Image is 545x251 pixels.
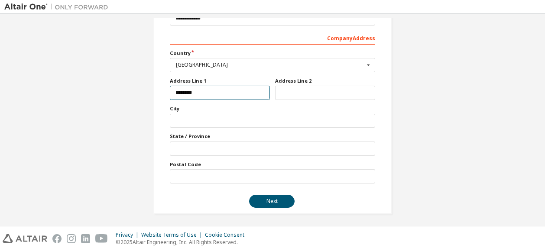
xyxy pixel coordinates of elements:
label: State / Province [170,133,375,140]
img: altair_logo.svg [3,234,47,243]
img: linkedin.svg [81,234,90,243]
div: Company Address [170,31,375,45]
label: Postal Code [170,161,375,168]
img: facebook.svg [52,234,62,243]
img: youtube.svg [95,234,108,243]
div: Privacy [116,232,141,238]
label: Country [170,50,375,57]
button: Next [249,195,295,208]
label: Address Line 1 [170,77,270,84]
label: Address Line 2 [275,77,375,84]
div: Website Terms of Use [141,232,205,238]
img: Altair One [4,3,113,11]
div: [GEOGRAPHIC_DATA] [176,62,364,68]
p: © 2025 Altair Engineering, Inc. All Rights Reserved. [116,238,250,246]
label: City [170,105,375,112]
div: Cookie Consent [205,232,250,238]
img: instagram.svg [67,234,76,243]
